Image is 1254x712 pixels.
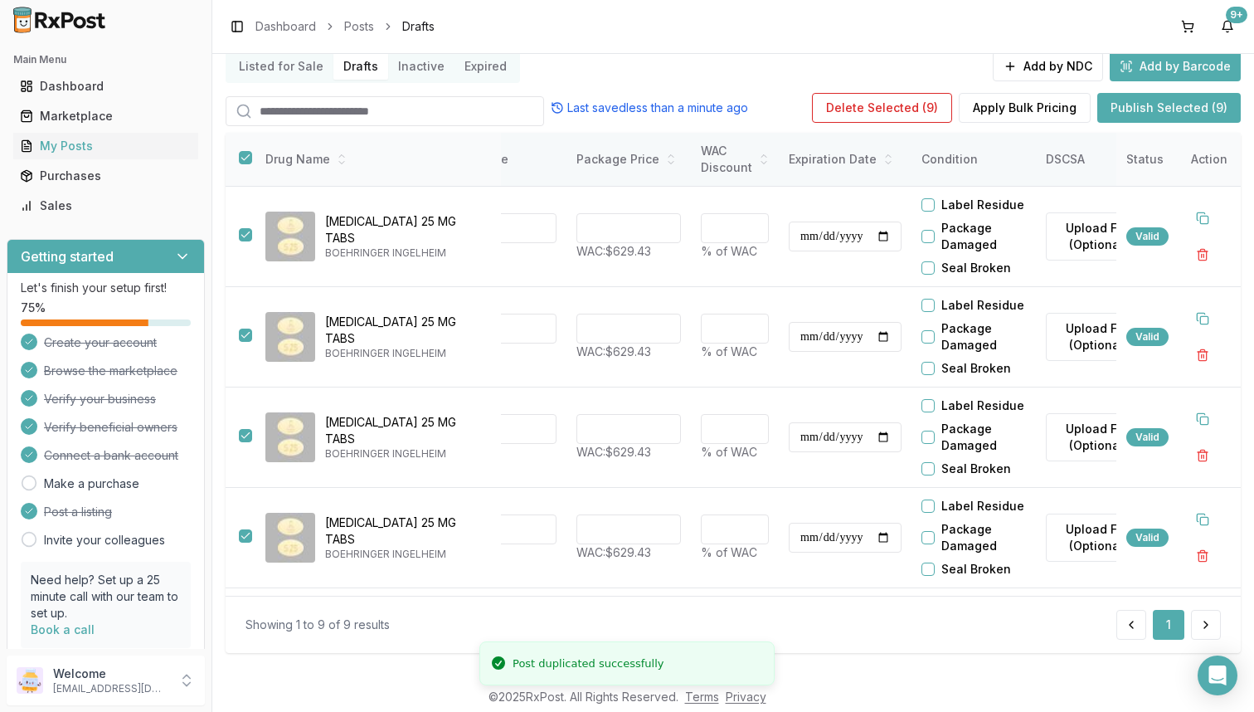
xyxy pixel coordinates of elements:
[7,7,113,33] img: RxPost Logo
[701,545,757,559] span: % of WAC
[1116,133,1179,187] th: Status
[941,220,1036,253] label: Package Damaged
[941,498,1024,514] label: Label Residue
[21,300,46,316] span: 75 %
[726,690,766,704] a: Privacy
[941,297,1024,314] label: Label Residue
[1214,13,1241,40] button: 9+
[576,151,681,168] div: Package Price
[325,447,488,461] p: BOEHRINGER INGELHEIM
[20,108,192,124] div: Marketplace
[454,53,517,80] button: Expired
[13,53,198,66] h2: Main Menu
[812,93,952,123] button: Delete Selected (9)
[911,133,1036,187] th: Condition
[941,320,1036,354] label: Package Damaged
[325,548,488,561] p: BOEHRINGER INGELHEIM
[20,138,192,154] div: My Posts
[17,667,43,694] img: User avatar
[20,198,192,214] div: Sales
[1036,133,1160,187] th: DSCSA
[941,421,1036,454] label: Package Damaged
[1188,304,1218,334] button: Duplicate
[325,213,488,246] p: [MEDICAL_DATA] 25 MG TABS
[941,360,1011,377] label: Seal Broken
[442,133,566,187] th: Pack Size
[44,475,139,492] a: Make a purchase
[255,18,316,35] a: Dashboard
[1188,505,1218,534] button: Duplicate
[789,151,902,168] div: Expiration Date
[265,212,315,261] img: Jardiance 25 MG TABS
[325,414,488,447] p: [MEDICAL_DATA] 25 MG TABS
[265,312,315,362] img: Jardiance 25 MG TABS
[255,18,435,35] nav: breadcrumb
[941,260,1011,276] label: Seal Broken
[513,656,663,672] div: Post duplicated successfully
[1126,328,1169,346] div: Valid
[20,78,192,95] div: Dashboard
[685,690,719,704] a: Terms
[265,412,315,462] img: Jardiance 25 MG TABS
[941,397,1024,414] label: Label Residue
[245,617,390,633] div: Showing 1 to 9 of 9 results
[1198,656,1237,695] div: Open Intercom Messenger
[333,53,388,80] button: Drafts
[31,622,95,636] a: Book a call
[701,344,757,358] span: % of WAC
[701,445,757,459] span: % of WAC
[44,504,112,520] span: Post a listing
[1126,227,1169,246] div: Valid
[993,51,1103,81] button: Add by NDC
[1126,428,1169,446] div: Valid
[7,163,205,189] button: Purchases
[1046,313,1150,361] label: Upload File (Optional)
[1046,413,1150,461] label: Upload File (Optional)
[325,514,488,548] p: [MEDICAL_DATA] 25 MG TABS
[7,133,205,159] button: My Posts
[53,666,168,682] p: Welcome
[7,103,205,129] button: Marketplace
[53,682,168,695] p: [EMAIL_ADDRESS][DOMAIN_NAME]
[1097,93,1241,123] button: Publish Selected (9)
[701,143,769,176] div: WAC Discount
[1153,610,1184,640] button: 1
[7,73,205,100] button: Dashboard
[941,561,1011,578] label: Seal Broken
[576,244,651,258] span: WAC: $629.43
[13,131,198,161] a: My Posts
[31,572,181,622] p: Need help? Set up a 25 minute call with our team to set up.
[1188,340,1218,370] button: Delete
[21,280,191,296] p: Let's finish your setup first!
[44,447,178,464] span: Connect a bank account
[1178,133,1241,187] th: Action
[13,71,198,101] a: Dashboard
[1226,7,1247,23] div: 9+
[576,445,651,459] span: WAC: $629.43
[21,246,114,266] h3: Getting started
[388,53,454,80] button: Inactive
[265,513,315,563] img: Jardiance 25 MG TABS
[44,363,177,379] span: Browse the marketplace
[1126,529,1169,547] div: Valid
[44,419,177,436] span: Verify beneficial owners
[44,334,157,351] span: Create your account
[959,93,1091,123] button: Apply Bulk Pricing
[576,344,651,358] span: WAC: $629.43
[1188,541,1218,571] button: Delete
[1188,240,1218,270] button: Delete
[265,151,488,168] div: Drug Name
[1188,441,1218,471] button: Delete
[941,461,1011,477] label: Seal Broken
[1046,514,1150,562] label: Upload File (Optional)
[941,521,1036,554] label: Package Damaged
[941,197,1024,213] label: Label Residue
[1188,404,1218,434] button: Duplicate
[44,391,156,407] span: Verify your business
[344,18,374,35] a: Posts
[20,168,192,184] div: Purchases
[44,532,165,549] a: Invite your colleagues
